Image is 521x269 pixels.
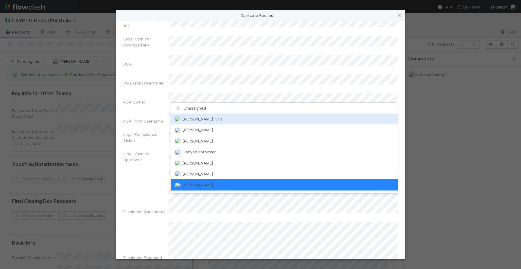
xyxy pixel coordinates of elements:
[182,117,222,121] span: [PERSON_NAME]
[175,171,181,177] img: avatar_c597f508-4d28-4c7c-92e0-bd2d0d338f8e.png
[123,151,169,163] label: Legal Opinion Approved
[175,106,206,110] span: Unassigned
[123,36,169,48] label: Legal Opinion download link
[175,182,181,188] img: avatar_cea4b3df-83b6-44b5-8b06-f9455c333edc.png
[182,149,216,154] span: Canyon Kornicker
[123,131,169,143] label: Legal/Compliance Ticket
[182,171,213,176] span: [PERSON_NAME]
[182,182,213,187] span: [PERSON_NAME]
[182,139,213,143] span: [PERSON_NAME]
[123,118,163,124] label: PCA Front Username
[175,149,181,155] img: avatar_d1f4bd1b-0b26-4d9b-b8ad-69b413583d95.png
[182,127,213,132] span: [PERSON_NAME]
[116,10,405,21] div: Duplicate Request
[175,116,181,122] img: avatar_e0ab5a02-4425-4644-8eca-231d5bcccdf4.png
[175,138,181,144] img: avatar_9d20afb4-344c-4512-8880-fee77f5fe71b.png
[123,80,163,86] label: VCA Front Username
[175,160,181,166] img: avatar_6cb813a7-f212-4ca3-9382-463c76e0b247.png
[215,117,222,121] span: you
[175,193,181,199] img: avatar_ff7e9918-7236-409c-a6a1-0ae03a609409.png
[123,255,169,267] label: Escalation Proposed Answer
[123,99,145,105] label: PCA Owner
[123,61,132,67] label: VCA
[182,161,213,165] span: [PERSON_NAME]
[123,17,169,29] label: KYC Packet download link
[175,127,181,133] img: avatar_18c010e4-930e-4480-823a-7726a265e9dd.png
[123,209,166,215] label: Escalation Question(s)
